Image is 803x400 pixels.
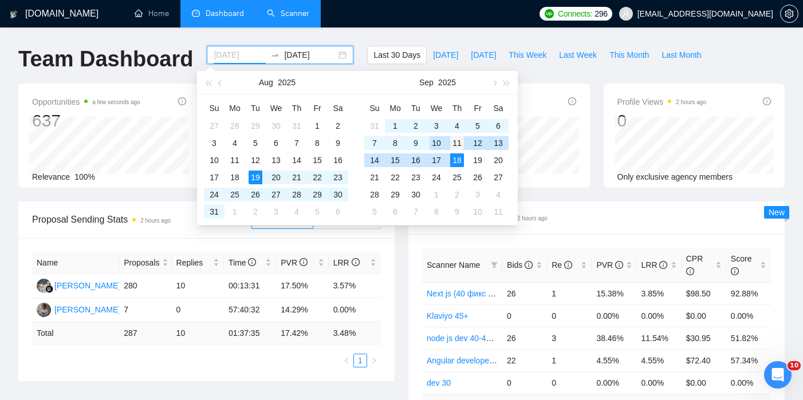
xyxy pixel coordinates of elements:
[388,188,402,201] div: 29
[467,203,488,220] td: 2025-10-10
[471,119,485,133] div: 5
[37,303,51,317] img: PN
[207,188,221,201] div: 24
[502,282,547,304] td: 26
[488,152,509,169] td: 2025-09-20
[596,260,623,270] span: PVR
[310,136,324,150] div: 8
[430,171,443,184] div: 24
[769,208,785,217] span: New
[547,304,592,327] td: 0
[245,186,266,203] td: 2025-08-26
[225,117,245,134] td: 2025-07-28
[343,357,350,364] span: left
[517,215,548,221] time: 2 hours ago
[119,252,171,274] th: Proposals
[430,119,443,133] div: 3
[406,134,426,152] td: 2025-09-09
[409,136,423,150] div: 9
[388,153,402,167] div: 15
[406,152,426,169] td: 2025-09-16
[54,303,120,316] div: [PERSON_NAME]
[331,153,345,167] div: 16
[307,152,328,169] td: 2025-08-15
[488,186,509,203] td: 2025-10-04
[10,5,18,23] img: logo
[286,186,307,203] td: 2025-08-28
[388,136,402,150] div: 8
[488,203,509,220] td: 2025-10-11
[270,50,280,60] span: swap-right
[32,95,140,109] span: Opportunities
[290,188,304,201] div: 28
[286,203,307,220] td: 2025-09-04
[140,217,171,224] time: 2 hours ago
[385,152,406,169] td: 2025-09-15
[259,71,273,94] button: Aug
[780,9,798,18] a: setting
[364,134,385,152] td: 2025-09-07
[245,203,266,220] td: 2025-09-02
[207,205,221,219] div: 31
[286,134,307,152] td: 2025-08-07
[364,169,385,186] td: 2025-09-21
[617,95,707,109] span: Profile Views
[364,203,385,220] td: 2025-10-05
[409,153,423,167] div: 16
[465,46,502,64] button: [DATE]
[447,169,467,186] td: 2025-09-25
[249,119,262,133] div: 29
[564,261,572,269] span: info-circle
[427,378,451,387] a: dev 30
[290,171,304,184] div: 21
[276,298,328,322] td: 14.29%
[54,279,136,292] div: [PERSON_NAME] Rihi
[329,274,381,298] td: 3.57%
[266,99,286,117] th: We
[388,205,402,219] div: 6
[225,152,245,169] td: 2025-08-11
[368,171,381,184] div: 21
[450,119,464,133] div: 4
[74,172,95,181] span: 100%
[430,136,443,150] div: 10
[447,186,467,203] td: 2025-10-02
[204,99,225,117] th: Su
[450,153,464,167] div: 18
[450,171,464,184] div: 25
[307,117,328,134] td: 2025-08-01
[371,357,377,364] span: right
[249,153,262,167] div: 12
[615,261,623,269] span: info-circle
[266,186,286,203] td: 2025-08-27
[281,258,308,267] span: PVR
[32,212,251,227] span: Proposal Sending Stats
[333,258,360,267] span: LRR
[488,169,509,186] td: 2025-09-27
[307,203,328,220] td: 2025-09-05
[427,260,480,270] span: Scanner Name
[266,152,286,169] td: 2025-08-13
[249,188,262,201] div: 26
[172,298,224,322] td: 0
[367,46,427,64] button: Last 30 Days
[592,304,636,327] td: 0.00%
[368,153,381,167] div: 14
[328,117,348,134] td: 2025-08-02
[328,186,348,203] td: 2025-08-30
[662,49,701,61] span: Last Month
[204,117,225,134] td: 2025-07-27
[409,119,423,133] div: 2
[204,203,225,220] td: 2025-08-31
[637,282,682,304] td: 3.85%
[18,46,193,73] h1: Team Dashboard
[290,119,304,133] div: 31
[427,356,507,365] a: Angular developer 40+
[467,99,488,117] th: Fr
[269,153,283,167] div: 13
[471,205,485,219] div: 10
[385,99,406,117] th: Mo
[450,136,464,150] div: 11
[206,9,244,18] span: Dashboard
[731,254,752,276] span: Score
